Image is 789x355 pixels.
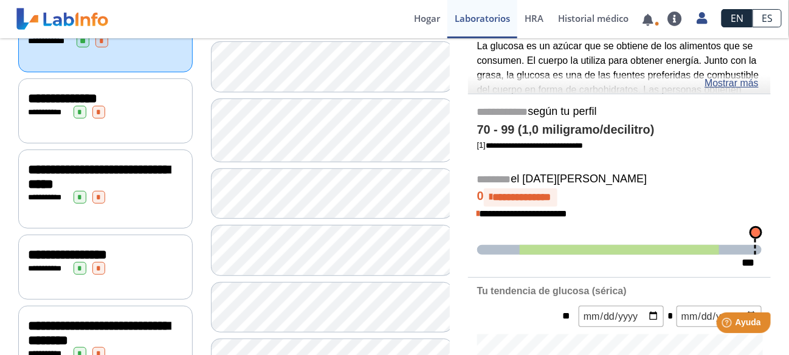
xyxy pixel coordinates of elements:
font: el [DATE][PERSON_NAME] [511,173,647,185]
input: mm/dd/aaaa [579,306,664,327]
font: Mostrar más [705,78,759,88]
font: Hogar [414,12,440,24]
font: ES [762,12,773,25]
font: Laboratorios [455,12,510,24]
font: HRA [525,12,543,24]
iframe: Lanzador de widgets de ayuda [681,308,776,342]
input: mm/dd/aaaa [677,306,762,327]
font: EN [731,12,743,25]
font: Historial médico [558,12,629,24]
font: según tu perfil [528,105,597,117]
font: Tu tendencia de glucosa (sérica) [477,286,627,296]
font: 0 [477,189,484,202]
font: 70 - 99 (1,0 miligramo/decilitro) [477,123,655,136]
font: [1] [477,140,486,150]
font: La glucosa es un azúcar que se obtiene de los alimentos que se consumen. El cuerpo la utiliza par... [477,41,759,167]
